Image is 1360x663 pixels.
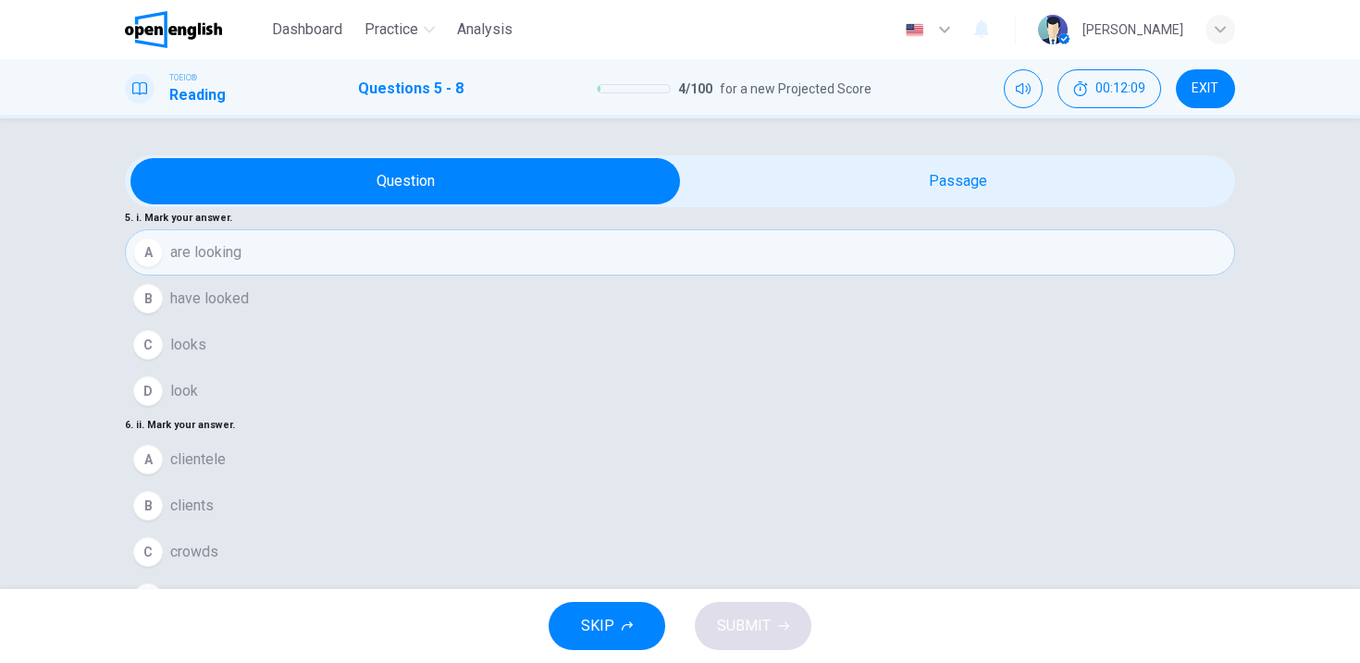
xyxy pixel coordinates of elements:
[170,334,206,356] span: looks
[265,13,350,46] button: Dashboard
[357,13,442,46] button: Practice
[125,483,1235,529] button: Bclients
[720,78,872,100] span: for a new Projected Score
[1057,69,1161,108] button: 00:12:09
[1057,69,1161,108] div: Hide
[125,419,133,431] span: 6 .
[125,276,1235,322] button: Bhave looked
[133,284,163,313] div: B
[1176,69,1235,108] button: EXIT
[365,18,418,41] span: Practice
[136,419,235,431] span: ii. Mark your answer.
[1192,81,1218,96] span: EXIT
[170,288,249,310] span: have looked
[125,11,222,48] img: OpenEnglish logo
[133,445,163,474] div: A
[133,330,163,360] div: C
[125,436,1235,483] button: Aclientele
[125,322,1235,368] button: Clooks
[125,229,1235,276] button: Aare looking
[1095,81,1145,96] span: 00:12:09
[549,602,665,650] button: SKIP
[1082,18,1183,41] div: [PERSON_NAME]
[903,23,926,37] img: en
[581,613,614,639] span: SKIP
[678,78,712,100] span: 4 / 100
[136,212,232,224] span: i. Mark your answer.
[125,529,1235,575] button: Ccrowds
[169,71,197,84] span: TOEIC®
[170,241,241,264] span: are looking
[125,368,1235,414] button: Dlook
[170,541,218,563] span: crowds
[133,583,163,613] div: D
[1004,69,1043,108] div: Mute
[1038,15,1068,44] img: Profile picture
[170,587,205,609] span: client
[133,376,163,406] div: D
[272,18,342,41] span: Dashboard
[133,491,163,521] div: B
[133,238,163,267] div: A
[125,212,133,224] span: 5 .
[170,380,198,402] span: look
[133,537,163,567] div: C
[125,11,265,48] a: OpenEnglish logo
[170,448,226,471] span: clientele
[450,13,520,46] button: Analysis
[169,84,226,106] h1: Reading
[170,495,214,517] span: clients
[457,18,513,41] span: Analysis
[125,575,1235,621] button: Dclient
[358,78,464,100] h1: Questions 5 - 8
